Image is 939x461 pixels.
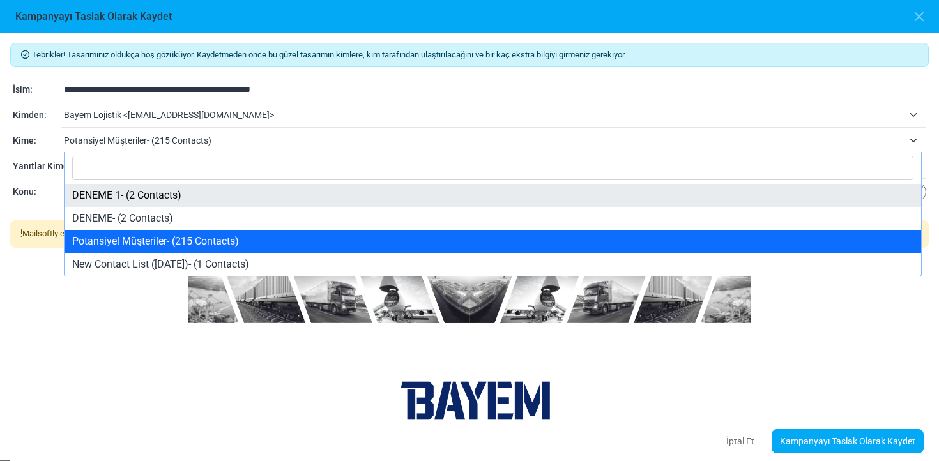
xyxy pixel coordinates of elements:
[715,428,765,455] button: İptal Et
[64,107,903,123] span: Bayem Lojistik <bilgi@bayemlojistik.com.tr>
[64,133,903,148] span: Potansiyel Müşteriler- (215 Contacts)
[65,207,921,230] li: DENEME- (2 Contacts)
[20,227,238,240] div: Mailsoftly e-postanızı aşağıda göründüğü gibi gönderecektir.
[13,185,61,199] div: Konu:
[13,83,61,96] div: İsim:
[772,429,924,453] a: Kampanyayı Taslak Olarak Kaydet
[13,134,61,147] div: Kime:
[10,43,929,67] div: Tebrikler! Tasarımınız oldukça hoş gözüküyor. Kaydetmeden önce bu güzel tasarımın kimlere, kim ta...
[15,10,172,22] h6: Kampanyayı Taslak Olarak Kaydet
[64,103,926,126] span: Bayem Lojistik <bilgi@bayemlojistik.com.tr>
[13,109,61,122] div: Kimden:
[65,253,921,276] li: New Contact List ([DATE])- (1 Contacts)
[13,160,68,173] div: Yanıtlar Kime:
[65,230,921,253] li: Potansiyel Müşteriler- (215 Contacts)
[65,184,921,207] li: DENEME 1- (2 Contacts)
[72,156,913,180] input: Search
[188,336,751,336] table: divider
[64,129,926,152] span: Potansiyel Müşteriler- (215 Contacts)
